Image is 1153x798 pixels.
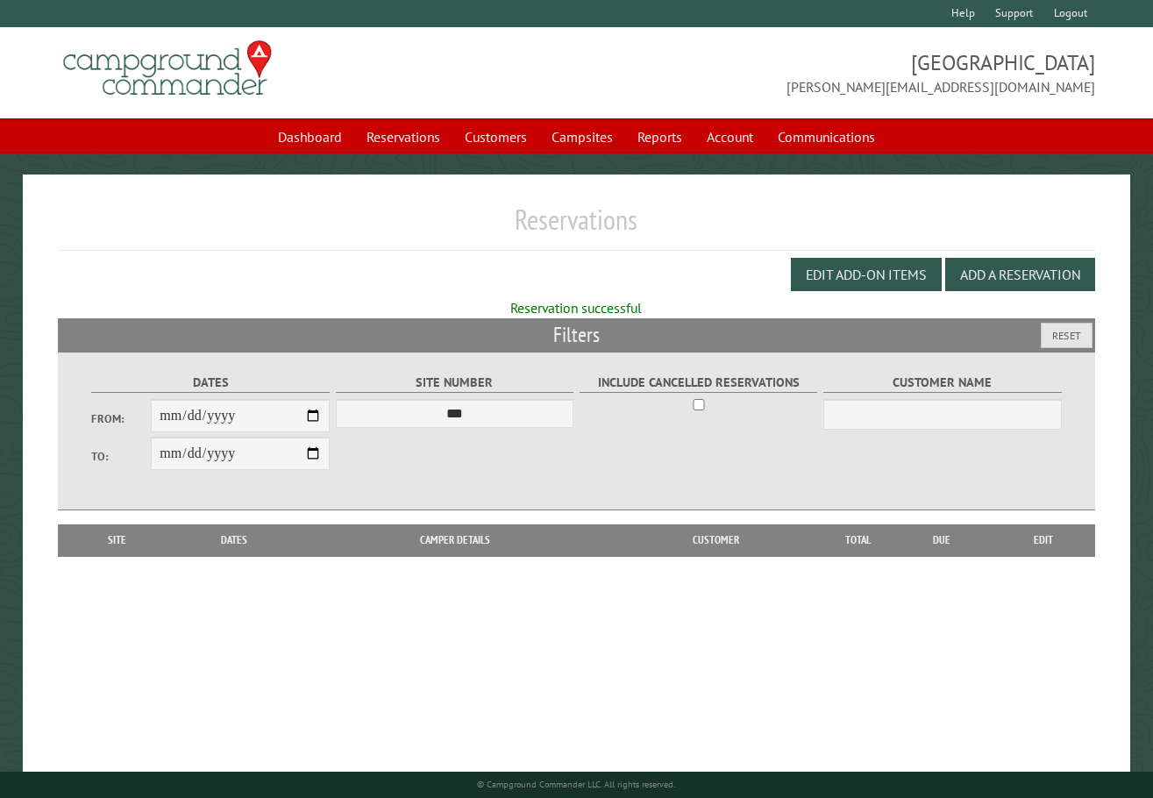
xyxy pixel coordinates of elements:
[267,120,352,153] a: Dashboard
[356,120,451,153] a: Reservations
[336,373,574,393] label: Site Number
[791,258,942,291] button: Edit Add-on Items
[477,779,675,790] small: © Campground Commander LLC. All rights reserved.
[91,448,151,465] label: To:
[696,120,764,153] a: Account
[541,120,623,153] a: Campsites
[823,373,1062,393] label: Customer Name
[823,524,893,556] th: Total
[627,120,693,153] a: Reports
[58,298,1096,317] div: Reservation successful
[945,258,1095,291] button: Add a Reservation
[91,410,151,427] label: From:
[577,48,1096,97] span: [GEOGRAPHIC_DATA] [PERSON_NAME][EMAIL_ADDRESS][DOMAIN_NAME]
[58,318,1096,352] h2: Filters
[67,524,167,556] th: Site
[1041,323,1093,348] button: Reset
[454,120,537,153] a: Customers
[893,524,991,556] th: Due
[58,203,1096,251] h1: Reservations
[609,524,823,556] th: Customer
[58,34,277,103] img: Campground Commander
[167,524,300,556] th: Dates
[300,524,609,556] th: Camper Details
[767,120,886,153] a: Communications
[91,373,330,393] label: Dates
[580,373,818,393] label: Include Cancelled Reservations
[991,524,1095,556] th: Edit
